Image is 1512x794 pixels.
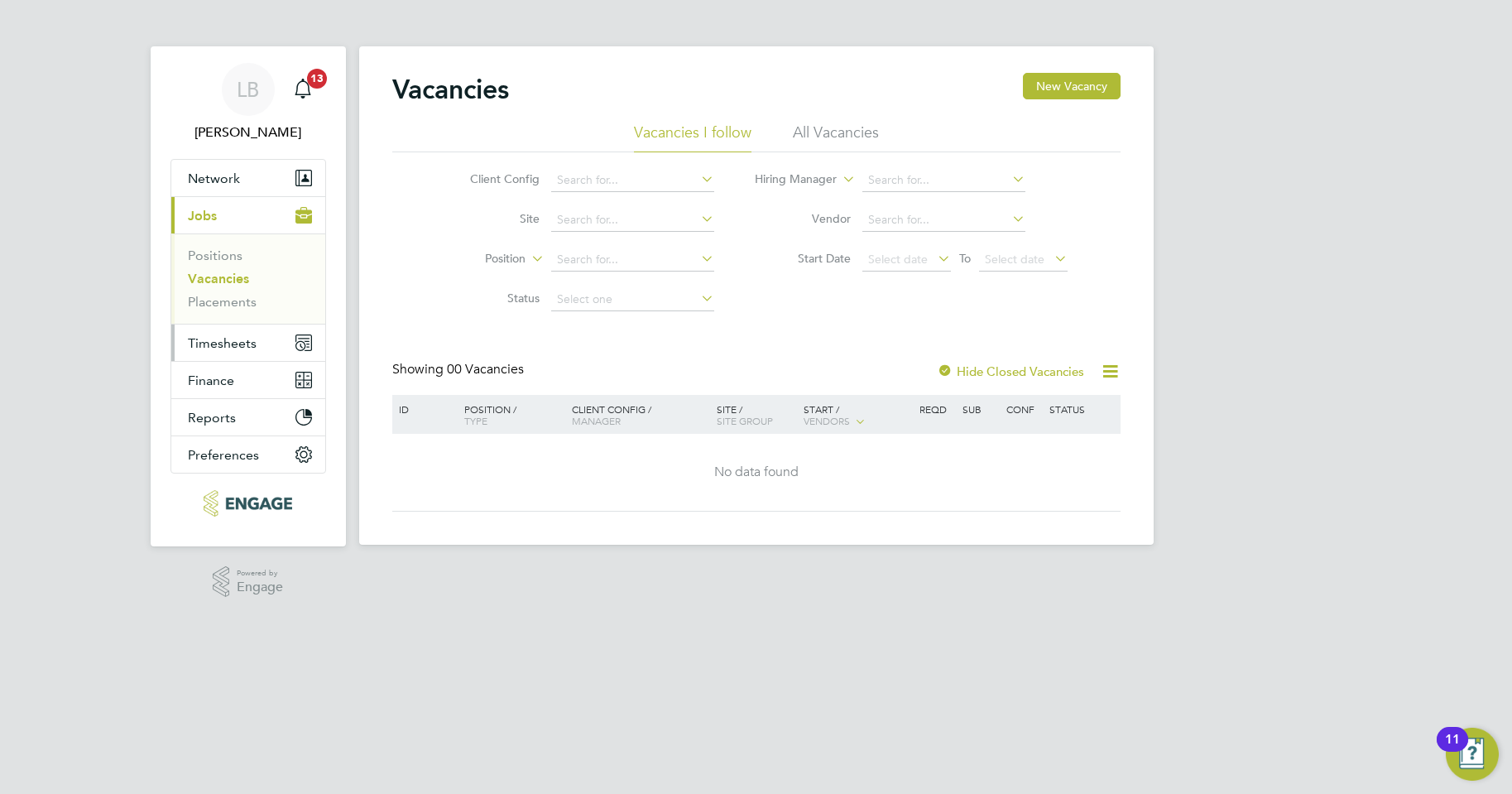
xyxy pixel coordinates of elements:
[430,251,526,267] label: Position
[862,209,1025,232] input: Search for...
[551,169,714,192] input: Search for...
[392,361,527,378] div: Showing
[756,211,851,226] label: Vendor
[444,171,540,186] label: Client Config
[742,171,837,188] label: Hiring Manager
[237,566,283,580] span: Powered by
[799,395,915,436] div: Start /
[188,447,259,463] span: Preferences
[551,288,714,311] input: Select one
[170,63,326,142] a: LB[PERSON_NAME]
[171,160,325,196] button: Network
[171,233,325,324] div: Jobs
[568,395,713,435] div: Client Config /
[444,211,540,226] label: Site
[188,171,240,186] span: Network
[868,252,928,267] span: Select date
[392,73,509,106] h2: Vacancies
[286,63,319,116] a: 13
[954,248,976,269] span: To
[572,414,621,427] span: Manager
[915,395,958,423] div: Reqd
[804,414,850,427] span: Vendors
[237,580,283,594] span: Engage
[188,373,234,388] span: Finance
[444,291,540,306] label: Status
[151,46,346,546] nav: Main navigation
[862,169,1025,192] input: Search for...
[1002,395,1045,423] div: Conf
[452,395,568,435] div: Position /
[793,123,879,152] li: All Vacancies
[1045,395,1117,423] div: Status
[188,410,236,426] span: Reports
[188,208,217,224] span: Jobs
[171,362,325,398] button: Finance
[756,251,851,266] label: Start Date
[170,490,326,517] a: Go to home page
[307,69,327,89] span: 13
[171,197,325,233] button: Jobs
[1445,739,1460,761] div: 11
[447,361,524,378] span: 00 Vacancies
[551,248,714,272] input: Search for...
[188,294,257,310] a: Placements
[171,436,325,473] button: Preferences
[937,363,1084,379] label: Hide Closed Vacancies
[204,490,292,517] img: xede-logo-retina.png
[1446,728,1499,781] button: Open Resource Center, 11 new notifications
[634,123,751,152] li: Vacancies I follow
[237,79,259,100] span: LB
[713,395,799,435] div: Site /
[171,399,325,435] button: Reports
[395,464,1118,481] div: No data found
[188,335,257,351] span: Timesheets
[551,209,714,232] input: Search for...
[188,248,242,263] a: Positions
[170,123,326,142] span: Laura Badcock
[213,566,283,598] a: Powered byEngage
[985,252,1044,267] span: Select date
[395,395,453,423] div: ID
[188,271,249,286] a: Vacancies
[464,414,487,427] span: Type
[171,325,325,361] button: Timesheets
[717,414,773,427] span: Site Group
[958,395,1001,423] div: Sub
[1023,73,1121,99] button: New Vacancy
